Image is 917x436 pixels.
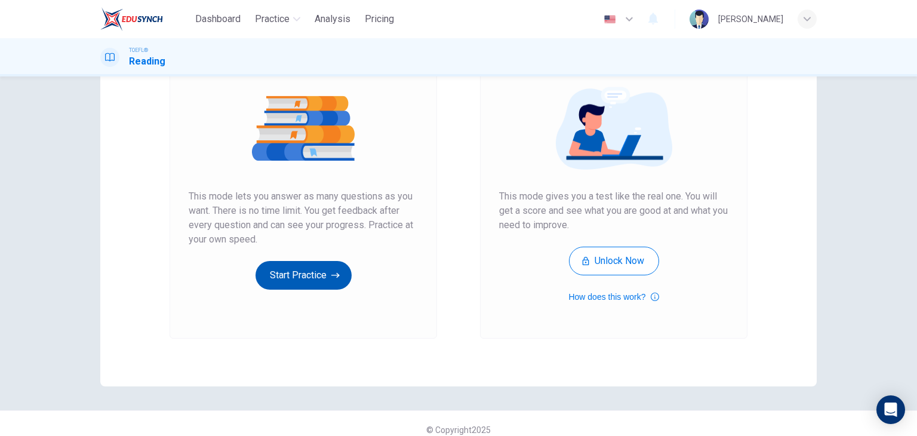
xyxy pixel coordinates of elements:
[310,8,355,30] button: Analysis
[255,12,290,26] span: Practice
[100,7,163,31] img: EduSynch logo
[189,189,418,247] span: This mode lets you answer as many questions as you want. There is no time limit. You get feedback...
[360,8,399,30] button: Pricing
[129,54,165,69] h1: Reading
[718,12,783,26] div: [PERSON_NAME]
[602,15,617,24] img: en
[876,395,905,424] div: Open Intercom Messenger
[195,12,241,26] span: Dashboard
[256,261,352,290] button: Start Practice
[568,290,658,304] button: How does this work?
[315,12,350,26] span: Analysis
[365,12,394,26] span: Pricing
[129,46,148,54] span: TOEFL®
[569,247,659,275] button: Unlock Now
[690,10,709,29] img: Profile picture
[100,7,190,31] a: EduSynch logo
[250,8,305,30] button: Practice
[190,8,245,30] button: Dashboard
[499,189,728,232] span: This mode gives you a test like the real one. You will get a score and see what you are good at a...
[426,425,491,435] span: © Copyright 2025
